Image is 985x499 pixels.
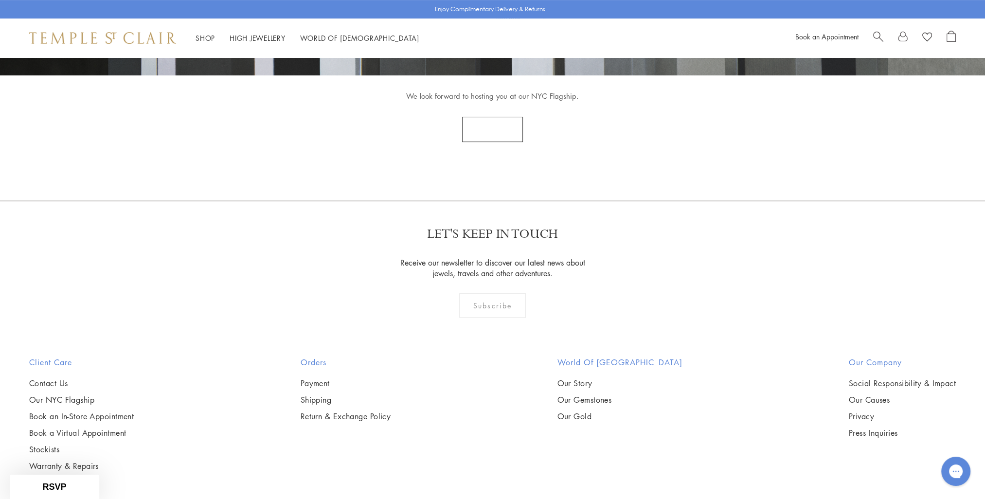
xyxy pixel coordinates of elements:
[300,33,419,43] a: World of [DEMOGRAPHIC_DATA]World of [DEMOGRAPHIC_DATA]
[394,257,591,279] p: Receive our newsletter to discover our latest news about jewels, travels and other adventures.
[849,356,956,368] h2: Our Company
[922,31,932,45] a: View Wishlist
[936,453,975,489] iframe: Gorgias live chat messenger
[849,394,956,405] a: Our Causes
[301,394,391,405] a: Shipping
[29,378,134,389] a: Contact Us
[557,356,682,368] h2: World of [GEOGRAPHIC_DATA]
[29,461,134,471] a: Warranty & Repairs
[557,411,682,422] a: Our Gold
[29,411,134,422] a: Book an In-Store Appointment
[301,411,391,422] a: Return & Exchange Policy
[301,356,391,368] h2: Orders
[459,293,526,318] div: Subscribe
[873,31,883,45] a: Search
[29,356,134,368] h2: Client Care
[427,226,558,243] p: LET'S KEEP IN TOUCH
[29,394,134,405] a: Our NYC Flagship
[795,32,859,41] a: Book an Appointment
[849,428,956,438] a: Press Inquiries
[435,4,545,14] p: Enjoy Complimentary Delivery & Returns
[10,475,99,499] div: RSVP
[29,444,134,455] a: Stockists
[196,33,215,43] a: ShopShop
[849,411,956,422] a: Privacy
[557,378,682,389] a: Our Story
[947,31,956,45] a: Open Shopping Bag
[42,482,66,492] span: RSVP
[301,378,391,389] a: Payment
[462,117,523,142] a: Visit Us
[849,378,956,389] a: Social Responsibility & Impact
[230,33,286,43] a: High JewelleryHigh Jewellery
[406,90,579,102] p: We look forward to hosting you at our NYC Flagship.
[557,394,682,405] a: Our Gemstones
[29,428,134,438] a: Book a Virtual Appointment
[196,32,419,44] nav: Main navigation
[29,32,176,44] img: Temple St. Clair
